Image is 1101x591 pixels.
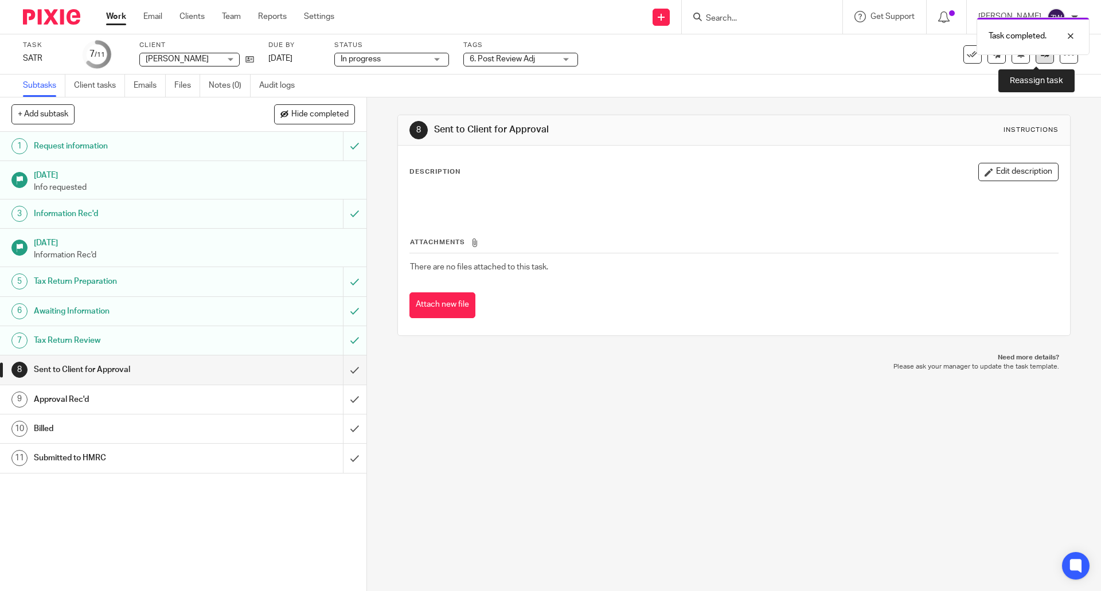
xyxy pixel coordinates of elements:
div: 8 [11,362,28,378]
div: 8 [409,121,428,139]
h1: Tax Return Review [34,332,232,349]
span: [DATE] [268,54,292,62]
label: Client [139,41,254,50]
div: 11 [11,450,28,466]
button: Edit description [978,163,1059,181]
span: Attachments [410,239,465,245]
p: Information Rec'd [34,249,355,261]
div: 3 [11,206,28,222]
h1: Awaiting Information [34,303,232,320]
a: Client tasks [74,75,125,97]
p: Task completed. [989,30,1047,42]
button: Hide completed [274,104,355,124]
button: Attach new file [409,292,475,318]
div: 7 [89,48,105,61]
button: + Add subtask [11,104,75,124]
span: 6. Post Review Adj [470,55,535,63]
p: Info requested [34,182,355,193]
span: There are no files attached to this task. [410,263,548,271]
h1: [DATE] [34,167,355,181]
a: Work [106,11,126,22]
img: svg%3E [1047,8,1065,26]
div: Instructions [1004,126,1059,135]
a: Files [174,75,200,97]
span: In progress [341,55,381,63]
div: SATR [23,53,69,64]
div: 10 [11,421,28,437]
label: Status [334,41,449,50]
a: Audit logs [259,75,303,97]
a: Notes (0) [209,75,251,97]
h1: [DATE] [34,234,355,249]
label: Due by [268,41,320,50]
a: Reports [258,11,287,22]
small: /11 [95,52,105,58]
h1: Approval Rec'd [34,391,232,408]
div: 9 [11,392,28,408]
a: Settings [304,11,334,22]
a: Subtasks [23,75,65,97]
span: [PERSON_NAME] [146,55,209,63]
h1: Request information [34,138,232,155]
a: Emails [134,75,166,97]
label: Task [23,41,69,50]
p: Please ask your manager to update the task template. [409,362,1059,371]
div: 5 [11,273,28,289]
p: Description [409,167,460,177]
p: Need more details? [409,353,1059,362]
h1: Sent to Client for Approval [34,361,232,378]
span: Hide completed [291,110,349,119]
h1: Billed [34,420,232,437]
div: 6 [11,303,28,319]
h1: Information Rec'd [34,205,232,222]
h1: Sent to Client for Approval [434,124,759,136]
h1: Submitted to HMRC [34,449,232,467]
a: Email [143,11,162,22]
div: 7 [11,332,28,349]
h1: Tax Return Preparation [34,273,232,290]
div: 1 [11,138,28,154]
img: Pixie [23,9,80,25]
a: Clients [179,11,205,22]
label: Tags [463,41,578,50]
a: Team [222,11,241,22]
